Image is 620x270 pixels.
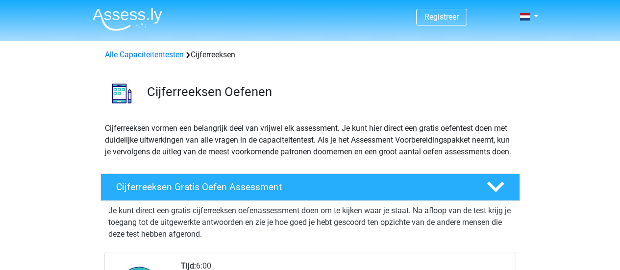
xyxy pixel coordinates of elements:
[116,181,471,193] h4: Cijferreeksen Gratis Oefen Assessment
[93,8,162,31] img: Assessly
[105,123,516,158] p: Cijferreeksen vormen een belangrijk deel van vrijwel elk assessment. Je kunt hier direct een grat...
[101,73,143,114] img: cijferreeksen
[97,173,524,201] a: Cijferreeksen Gratis Oefen Assessment
[105,50,184,59] a: Alle Capaciteitentesten
[101,49,520,61] div: Cijferreeksen
[147,84,512,99] h3: Cijferreeksen Oefenen
[108,205,512,240] p: Je kunt direct een gratis cijferreeksen oefenassessment doen om te kijken waar je staat. Na afloo...
[424,12,459,22] a: Registreer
